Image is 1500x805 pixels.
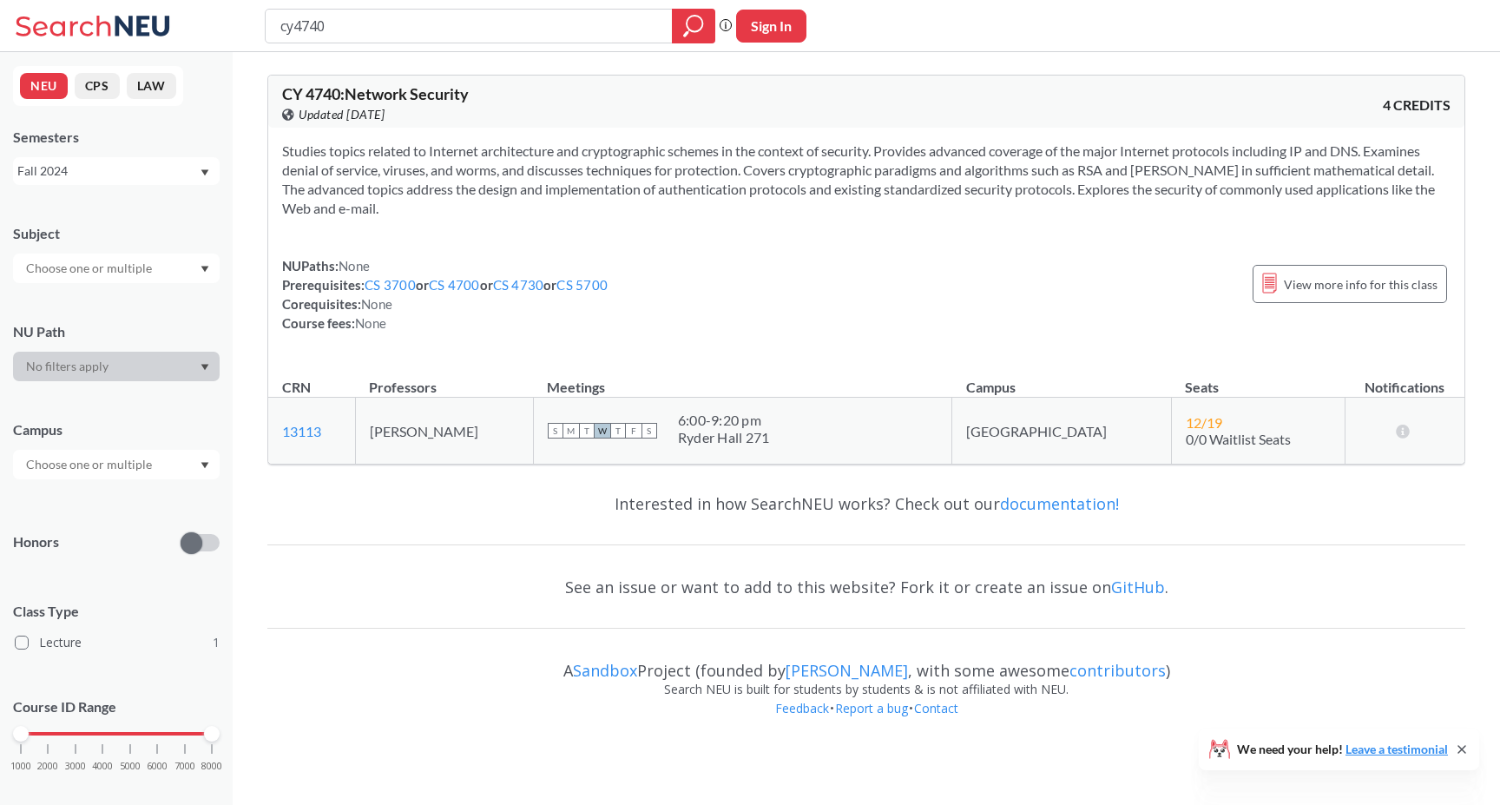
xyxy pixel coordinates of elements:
[610,423,626,439] span: T
[1186,431,1291,447] span: 0/0 Waitlist Seats
[13,532,59,552] p: Honors
[548,423,563,439] span: S
[267,680,1465,699] div: Search NEU is built for students by students & is not affiliated with NEU.
[37,762,58,771] span: 2000
[672,9,715,43] div: magnifying glass
[493,277,544,293] a: CS 4730
[10,762,31,771] span: 1000
[641,423,657,439] span: S
[282,256,608,333] div: NUPaths: Prerequisites: or or or Corequisites: Course fees:
[267,478,1465,529] div: Interested in how SearchNEU works? Check out our
[201,266,209,273] svg: Dropdown arrow
[834,700,909,716] a: Report a bug
[913,700,959,716] a: Contact
[15,631,220,654] label: Lecture
[127,73,176,99] button: LAW
[13,450,220,479] div: Dropdown arrow
[17,258,163,279] input: Choose one or multiple
[17,454,163,475] input: Choose one or multiple
[267,645,1465,680] div: A Project (founded by , with some awesome )
[563,423,579,439] span: M
[13,224,220,243] div: Subject
[201,762,222,771] span: 8000
[282,142,1451,218] section: Studies topics related to Internet architecture and cryptographic schemes in the context of secur...
[299,105,385,124] span: Updated [DATE]
[1284,274,1437,295] span: View more info for this class
[678,412,770,429] div: 6:00 - 9:20 pm
[365,277,416,293] a: CS 3700
[201,462,209,469] svg: Dropdown arrow
[267,699,1465,744] div: • •
[13,128,220,147] div: Semesters
[533,360,951,398] th: Meetings
[1345,360,1464,398] th: Notifications
[556,277,608,293] a: CS 5700
[626,423,641,439] span: F
[736,10,806,43] button: Sign In
[1111,577,1165,597] a: GitHub
[147,762,168,771] span: 6000
[13,322,220,341] div: NU Path
[1171,360,1345,398] th: Seats
[75,73,120,99] button: CPS
[174,762,195,771] span: 7000
[355,315,386,331] span: None
[120,762,141,771] span: 5000
[282,378,311,397] div: CRN
[595,423,610,439] span: W
[13,352,220,381] div: Dropdown arrow
[20,73,68,99] button: NEU
[1345,742,1448,756] a: Leave a testimonial
[65,762,86,771] span: 3000
[774,700,830,716] a: Feedback
[201,364,209,371] svg: Dropdown arrow
[683,14,704,38] svg: magnifying glass
[361,296,392,312] span: None
[282,84,469,103] span: CY 4740 : Network Security
[339,258,370,274] span: None
[1186,414,1222,431] span: 12 / 19
[17,162,199,181] div: Fall 2024
[282,423,321,439] a: 13113
[678,429,770,446] div: Ryder Hall 271
[355,398,533,465] td: [PERSON_NAME]
[1383,96,1451,115] span: 4 CREDITS
[573,660,637,681] a: Sandbox
[952,398,1172,465] td: [GEOGRAPHIC_DATA]
[279,11,660,41] input: Class, professor, course number, "phrase"
[952,360,1172,398] th: Campus
[201,169,209,176] svg: Dropdown arrow
[13,157,220,185] div: Fall 2024Dropdown arrow
[1000,493,1119,514] a: documentation!
[267,562,1465,612] div: See an issue or want to add to this website? Fork it or create an issue on .
[1237,743,1448,756] span: We need your help!
[786,660,908,681] a: [PERSON_NAME]
[13,254,220,283] div: Dropdown arrow
[579,423,595,439] span: T
[1069,660,1166,681] a: contributors
[13,697,220,717] p: Course ID Range
[13,420,220,439] div: Campus
[355,360,533,398] th: Professors
[13,602,220,621] span: Class Type
[429,277,480,293] a: CS 4700
[92,762,113,771] span: 4000
[213,633,220,652] span: 1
